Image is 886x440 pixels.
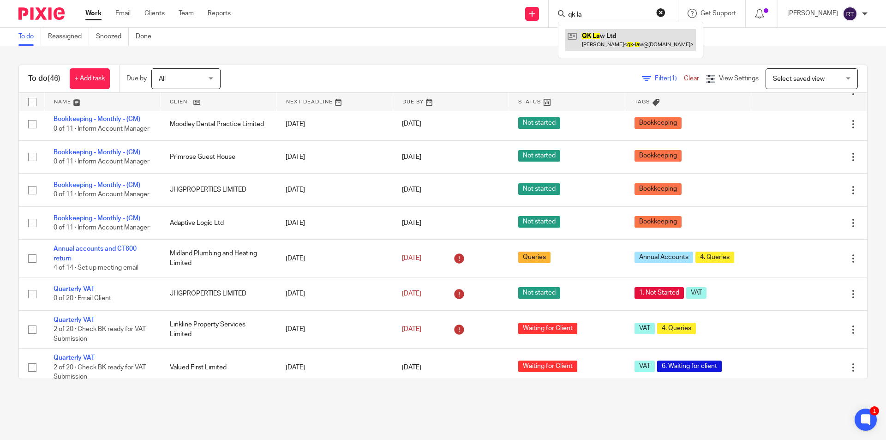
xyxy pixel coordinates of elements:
span: Not started [518,216,560,228]
span: 0 of 11 · Inform Account Manager [54,158,150,165]
a: Bookkeeping - Monthly - (CM) [54,215,140,222]
a: Quarterly VAT [54,355,95,361]
a: Annual accounts and CT600 return [54,246,137,261]
td: [DATE] [276,108,393,140]
span: 0 of 11 · Inform Account Manager [54,224,150,231]
span: All [159,76,166,82]
a: + Add task [70,68,110,89]
span: Not started [518,287,560,299]
td: [DATE] [276,349,393,386]
span: Bookkeeping [635,216,682,228]
span: Queries [518,252,551,263]
a: Reports [208,9,231,18]
a: To do [18,28,41,46]
span: Bookkeeping [635,183,682,195]
a: Team [179,9,194,18]
span: Waiting for Client [518,361,577,372]
span: View Settings [719,75,759,82]
span: 4. Queries [657,323,696,334]
td: Midland Plumbing and Heating Limited [161,240,277,277]
span: 0 of 20 · Email Client [54,295,111,302]
span: [DATE] [402,154,421,160]
td: Adaptive Logic Ltd [161,206,277,239]
img: svg%3E [843,6,857,21]
span: Select saved view [773,76,825,82]
td: Primrose Guest House [161,140,277,173]
span: Not started [518,183,560,195]
p: Due by [126,74,147,83]
span: [DATE] [402,326,421,332]
span: 4 of 14 · Set up meeting email [54,265,138,271]
a: Bookkeeping - Monthly - (CM) [54,116,140,122]
span: Not started [518,150,560,162]
a: Clear [684,75,699,82]
button: Clear [656,8,665,17]
a: Bookkeeping - Monthly - (CM) [54,182,140,188]
span: VAT [686,287,706,299]
span: [DATE] [402,290,421,297]
a: Quarterly VAT [54,317,95,323]
span: [DATE] [402,220,421,226]
h1: To do [28,74,60,84]
span: VAT [635,361,655,372]
span: Not started [518,117,560,129]
td: [DATE] [276,310,393,348]
a: Clients [144,9,165,18]
a: Done [136,28,158,46]
input: Search [567,11,650,19]
img: Pixie [18,7,65,20]
td: [DATE] [276,277,393,310]
span: Filter [655,75,684,82]
td: JHGPROPERTIES LIMITED [161,277,277,310]
a: Reassigned [48,28,89,46]
span: Bookkeeping [635,150,682,162]
span: 6. Waiting for client [657,361,722,372]
span: [DATE] [402,255,421,262]
td: [DATE] [276,174,393,206]
span: 2 of 20 · Check BK ready for VAT Submission [54,326,146,342]
td: [DATE] [276,140,393,173]
td: [DATE] [276,206,393,239]
span: 4. Queries [695,252,734,263]
span: (1) [670,75,677,82]
a: Work [85,9,102,18]
td: Moodley Dental Practice Limited [161,108,277,140]
a: Snoozed [96,28,129,46]
span: 2 of 20 · Check BK ready for VAT Submission [54,364,146,380]
span: 1. Not Started [635,287,684,299]
span: Get Support [700,10,736,17]
p: [PERSON_NAME] [787,9,838,18]
span: Tags [635,99,650,104]
span: (46) [48,75,60,82]
td: [DATE] [276,240,393,277]
td: Linkline Property Services Limited [161,310,277,348]
span: 0 of 11 · Inform Account Manager [54,126,150,132]
a: Quarterly VAT [54,286,95,292]
span: [DATE] [402,187,421,193]
span: 0 of 11 · Inform Account Manager [54,192,150,198]
span: VAT [635,323,655,334]
span: Waiting for Client [518,323,577,334]
span: [DATE] [402,364,421,371]
span: [DATE] [402,121,421,127]
a: Email [115,9,131,18]
td: JHGPROPERTIES LIMITED [161,174,277,206]
span: Annual Accounts [635,252,693,263]
span: Bookkeeping [635,117,682,129]
div: 1 [870,406,879,416]
a: Bookkeeping - Monthly - (CM) [54,149,140,156]
td: Valued First Limited [161,349,277,386]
